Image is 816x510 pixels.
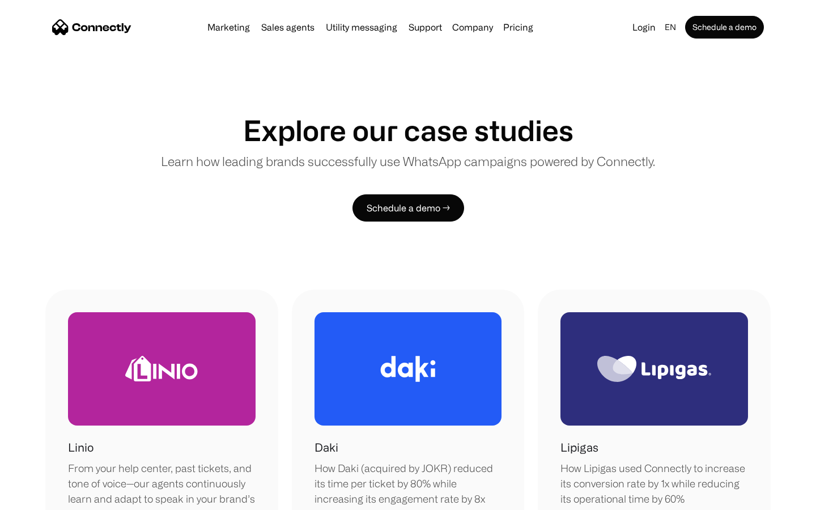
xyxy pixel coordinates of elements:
[685,16,764,39] a: Schedule a demo
[203,23,254,32] a: Marketing
[321,23,402,32] a: Utility messaging
[560,461,748,507] div: How Lipigas used Connectly to increase its conversion rate by 1x while reducing its operational t...
[125,356,198,381] img: Linio Logo
[404,23,447,32] a: Support
[560,439,598,456] h1: Lipigas
[161,152,655,171] p: Learn how leading brands successfully use WhatsApp campaigns powered by Connectly.
[257,23,319,32] a: Sales agents
[665,19,676,35] div: en
[499,23,538,32] a: Pricing
[68,439,93,456] h1: Linio
[11,489,68,506] aside: Language selected: English
[352,194,464,222] a: Schedule a demo →
[314,439,338,456] h1: Daki
[23,490,68,506] ul: Language list
[380,356,436,382] img: Daki Logo
[243,113,573,147] h1: Explore our case studies
[628,19,660,35] a: Login
[452,19,493,35] div: Company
